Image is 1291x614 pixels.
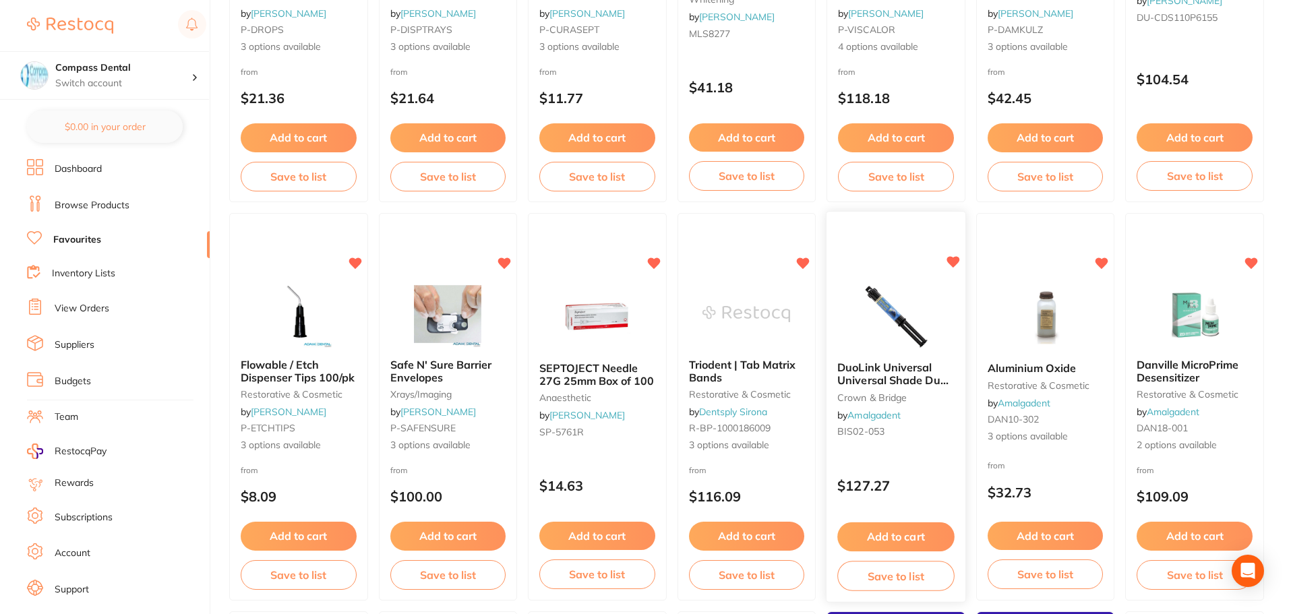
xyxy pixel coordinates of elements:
[699,406,767,418] a: Dentsply Sirona
[241,489,357,504] p: $8.09
[390,406,476,418] span: by
[539,559,655,589] button: Save to list
[55,410,78,424] a: Team
[838,90,954,106] p: $118.18
[689,80,805,95] p: $41.18
[241,40,357,54] span: 3 options available
[390,67,408,77] span: from
[390,90,506,106] p: $21.64
[241,389,357,400] small: restorative & cosmetic
[837,522,954,551] button: Add to cart
[848,7,924,20] a: [PERSON_NAME]
[988,7,1073,20] span: by
[988,380,1104,391] small: restorative & cosmetic
[390,522,506,550] button: Add to cart
[539,7,625,20] span: by
[1137,359,1253,383] b: Danville MicroPrime Desensitizer
[689,465,707,475] span: from
[1137,389,1253,400] small: restorative & cosmetic
[539,361,654,387] span: SEPTOJECT Needle 27G 25mm Box of 100
[241,162,357,191] button: Save to list
[988,162,1104,191] button: Save to list
[55,162,102,176] a: Dashboard
[1137,465,1154,475] span: from
[837,362,954,387] b: DuoLink Universal Universal Shade Dual Syringe (8gm)
[837,426,884,438] span: BIS02-053
[404,280,491,348] img: Safe N' Sure Barrier Envelopes
[539,67,557,77] span: from
[539,40,655,54] span: 3 options available
[837,361,950,400] span: DuoLink Universal Universal Shade Dual Syringe (8gm)
[689,439,805,452] span: 3 options available
[21,62,48,89] img: Compass Dental
[988,430,1104,443] span: 3 options available
[390,422,456,434] span: P-SAFENSURE
[1147,406,1199,418] a: Amalgadent
[390,162,506,191] button: Save to list
[241,358,355,383] span: Flowable / Etch Dispenser Tips 100/pk
[689,161,805,191] button: Save to list
[998,7,1073,20] a: [PERSON_NAME]
[539,123,655,152] button: Add to cart
[988,24,1043,36] span: P-DAMKULZ
[255,280,342,348] img: Flowable / Etch Dispenser Tips 100/pk
[400,406,476,418] a: [PERSON_NAME]
[251,406,326,418] a: [PERSON_NAME]
[241,560,357,590] button: Save to list
[838,24,895,36] span: P-VISCALOR
[988,40,1104,54] span: 3 options available
[1137,71,1253,87] p: $104.54
[988,90,1104,106] p: $42.45
[837,479,954,494] p: $127.27
[689,560,805,590] button: Save to list
[241,439,357,452] span: 3 options available
[838,123,954,152] button: Add to cart
[1137,11,1218,24] span: DU-CDS110P6155
[55,583,89,596] a: Support
[1137,422,1188,434] span: DAN18-001
[1002,284,1089,351] img: Aluminium Oxide
[988,522,1104,550] button: Add to cart
[27,10,113,41] a: Restocq Logo
[390,439,506,452] span: 3 options available
[55,511,113,524] a: Subscriptions
[689,522,805,550] button: Add to cart
[848,409,901,421] a: Amalgadent
[988,361,1076,375] span: Aluminium Oxide
[390,465,408,475] span: from
[390,40,506,54] span: 3 options available
[702,280,790,348] img: Triodent | Tab Matrix Bands
[689,358,795,383] span: Triodent | Tab Matrix Bands
[689,123,805,152] button: Add to cart
[390,7,476,20] span: by
[549,7,625,20] a: [PERSON_NAME]
[838,40,954,54] span: 4 options available
[553,284,641,351] img: SEPTOJECT Needle 27G 25mm Box of 100
[1137,161,1253,191] button: Save to list
[988,362,1104,374] b: Aluminium Oxide
[390,489,506,504] p: $100.00
[55,477,94,490] a: Rewards
[241,67,258,77] span: from
[400,7,476,20] a: [PERSON_NAME]
[390,389,506,400] small: xrays/imaging
[241,24,284,36] span: P-DROPS
[539,362,655,387] b: SEPTOJECT Needle 27G 25mm Box of 100
[838,7,924,20] span: by
[851,283,940,351] img: DuoLink Universal Universal Shade Dual Syringe (8gm)
[390,358,491,383] span: Safe N' Sure Barrier Envelopes
[241,7,326,20] span: by
[838,162,954,191] button: Save to list
[55,547,90,560] a: Account
[55,375,91,388] a: Budgets
[55,302,109,315] a: View Orders
[689,489,805,504] p: $116.09
[1232,555,1264,587] div: Open Intercom Messenger
[1137,489,1253,504] p: $109.09
[251,7,326,20] a: [PERSON_NAME]
[988,460,1005,470] span: from
[539,392,655,403] small: anaesthetic
[689,422,771,434] span: R-BP-1000186009
[539,478,655,493] p: $14.63
[241,406,326,418] span: by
